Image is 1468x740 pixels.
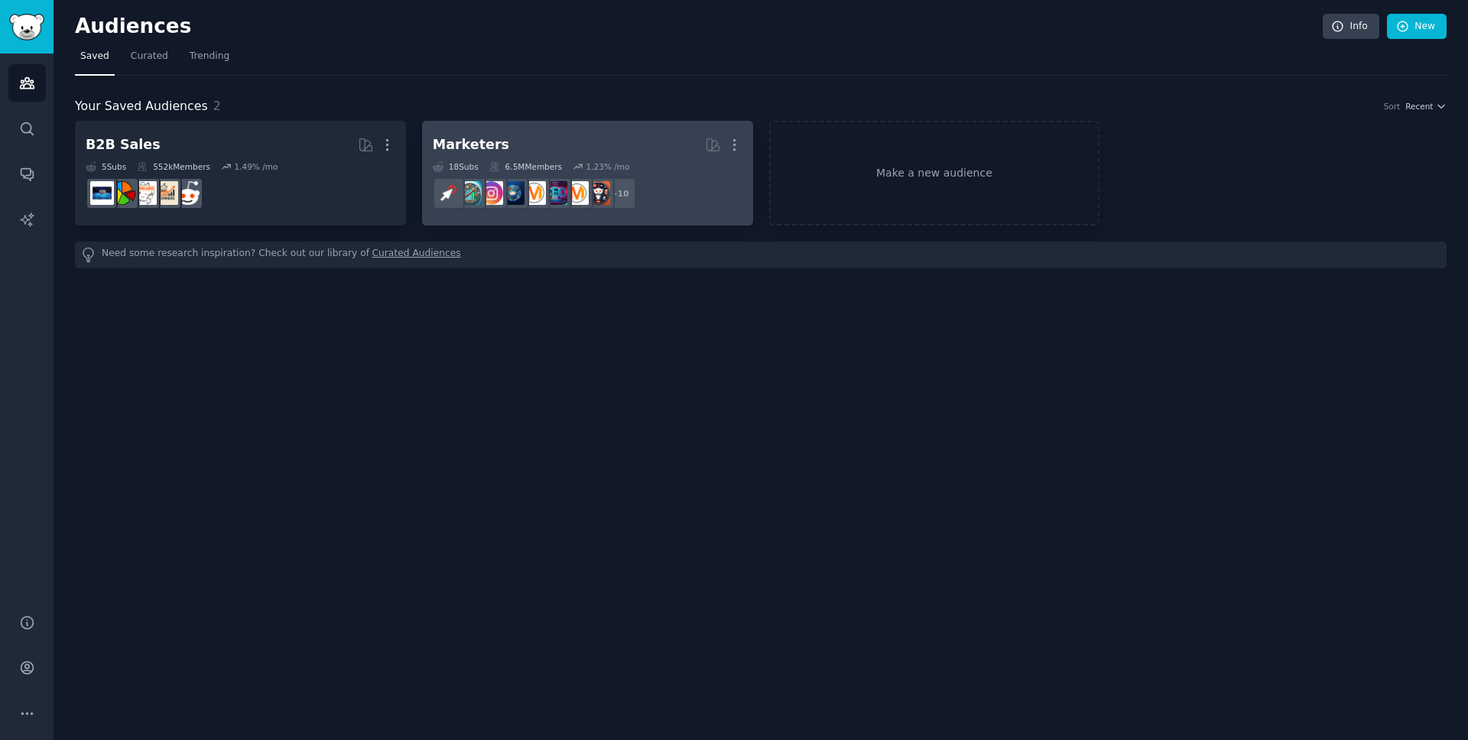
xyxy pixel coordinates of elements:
img: marketing [565,181,589,205]
a: Trending [184,44,235,76]
img: InstagramMarketing [479,181,503,205]
div: + 10 [604,177,636,209]
img: salestechniques [154,181,178,205]
img: B2BSales [112,181,135,205]
div: Need some research inspiration? Check out our library of [75,242,1447,268]
a: New [1387,14,1447,40]
a: Make a new audience [769,121,1100,226]
img: DigitalMarketing [522,181,546,205]
div: 1.23 % /mo [586,161,630,172]
div: 6.5M Members [489,161,562,172]
span: 2 [213,99,221,113]
div: Sort [1384,101,1401,112]
img: SEO [544,181,567,205]
img: sales [176,181,200,205]
a: Saved [75,44,115,76]
img: b2b_sales [133,181,157,205]
span: Recent [1405,101,1433,112]
div: 552k Members [137,161,210,172]
h2: Audiences [75,15,1323,39]
span: Your Saved Audiences [75,97,208,116]
a: Marketers18Subs6.5MMembers1.23% /mo+10socialmediamarketingSEODigitalMarketingdigital_marketingIns... [422,121,753,226]
img: GummySearch logo [9,14,44,41]
img: digital_marketing [501,181,525,205]
img: Affiliatemarketing [458,181,482,205]
a: Info [1323,14,1379,40]
span: Curated [131,50,168,63]
img: PPC [437,181,460,205]
div: 5 Sub s [86,161,126,172]
img: B_2_B_Selling_Tips [90,181,114,205]
div: 18 Sub s [433,161,479,172]
div: Marketers [433,135,509,154]
button: Recent [1405,101,1447,112]
div: 1.49 % /mo [234,161,278,172]
div: B2B Sales [86,135,161,154]
a: Curated [125,44,174,76]
a: Curated Audiences [372,247,461,263]
span: Saved [80,50,109,63]
span: Trending [190,50,229,63]
a: B2B Sales5Subs552kMembers1.49% /mosalessalestechniquesb2b_salesB2BSalesB_2_B_Selling_Tips [75,121,406,226]
img: socialmedia [586,181,610,205]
